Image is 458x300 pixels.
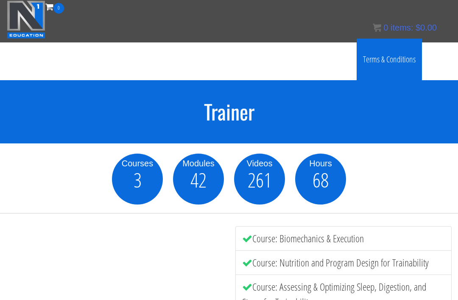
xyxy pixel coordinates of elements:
div: Videos [234,157,285,170]
span: 0 [383,23,388,32]
a: Why N1? [215,39,252,80]
span: 3 [134,170,142,190]
span: 68 [313,170,329,190]
div: Courses [112,157,163,170]
div: Modules [173,157,224,170]
a: Course List [59,39,101,80]
span: 0 [53,3,64,14]
a: Testimonials [252,39,299,80]
img: icon11.png [373,23,381,32]
a: FREE Course [131,39,182,80]
span: items: [391,23,413,32]
a: Events [101,39,131,80]
span: $ [416,23,420,32]
span: 42 [190,170,207,190]
a: Certs [33,39,59,80]
a: Terms & Conditions [357,39,422,80]
div: Hours [295,157,346,170]
a: 0 items: $0.00 [373,23,437,32]
a: Log In [422,39,451,80]
a: 0 [45,1,64,12]
a: Trainer Directory [299,39,357,80]
span: 261 [248,170,272,190]
img: n1-education [7,0,45,39]
bdi: 0.00 [416,23,437,32]
li: Course: Biomechanics & Execution [235,226,452,251]
li: Course: Nutrition and Program Design for Trainability [235,250,452,275]
a: Contact [182,39,215,80]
